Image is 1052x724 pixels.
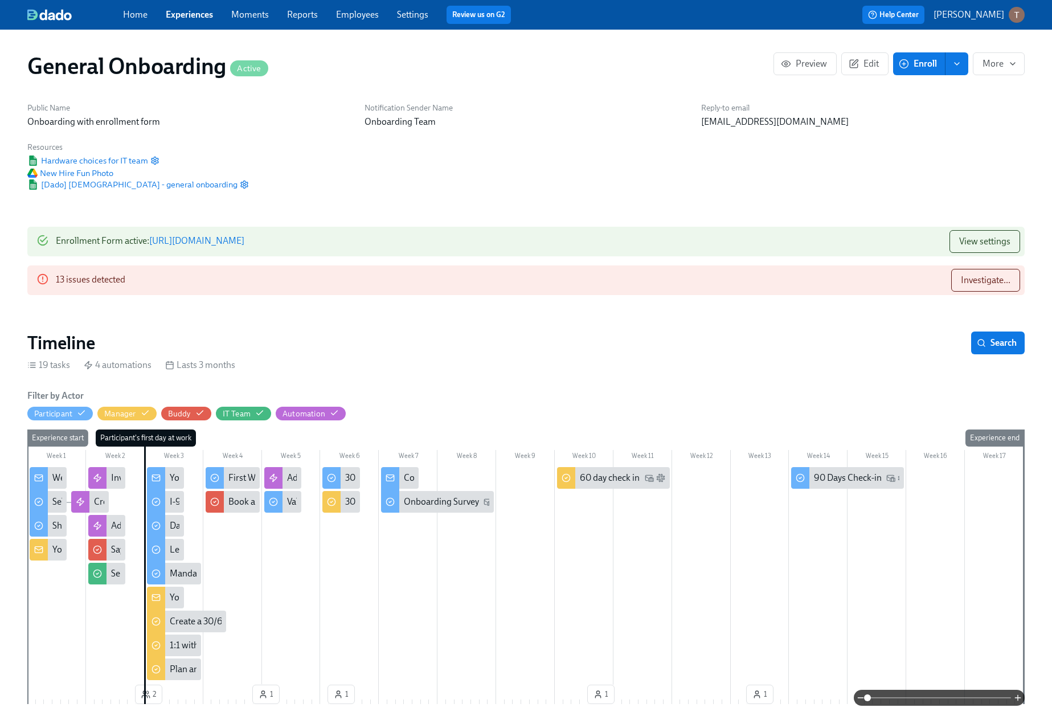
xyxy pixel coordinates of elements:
div: First Week Feedback [206,467,260,489]
div: Week 3 [145,450,203,465]
div: Week 14 [789,450,848,465]
div: Send out hardware [111,567,185,580]
p: [EMAIL_ADDRESS][DOMAIN_NAME] [701,116,1025,128]
span: Search [979,337,1017,349]
img: Google Drive [27,169,38,178]
span: Enroll [901,58,937,69]
div: Send out hardware [88,563,125,584]
div: Lasts 3 months [165,359,235,371]
div: Hide Automation [283,408,325,419]
span: [Dado] [DEMOGRAPHIC_DATA] - general onboarding [27,179,238,190]
svg: Work Email [886,473,895,482]
h2: Timeline [27,332,95,354]
div: 19 tasks [27,359,70,371]
div: Week 4 [203,450,262,465]
div: Your new report starts soon! [52,543,162,556]
a: [URL][DOMAIN_NAME] [149,235,244,246]
h1: General Onboarding [27,52,268,80]
div: First Week Feedback [228,472,309,484]
h6: Public Name [27,103,351,113]
div: Learn about our Benefits offering [147,539,185,561]
button: More [973,52,1025,75]
span: 1 [593,689,608,700]
div: Experience end [965,430,1024,447]
span: Investigate... [961,275,1010,286]
button: 1 [746,685,773,704]
div: 60 day check in [580,472,640,484]
div: Participant's first day at work [96,430,196,447]
span: New Hire Fun Photo [27,167,113,179]
div: Week 10 [555,450,613,465]
div: Create IT Hardware Request Ticket [71,491,108,513]
div: Create IT Hardware Request Ticket [94,496,229,508]
p: Onboarding Team [365,116,688,128]
div: Invite to Onboarding Sessions [111,472,227,484]
div: I-9 Verification [147,491,185,513]
button: Investigate... [951,269,1020,292]
div: Data Security Video [170,520,244,532]
div: 4 automations [84,359,152,371]
div: Add to Company All-Hands [287,472,392,484]
button: Search [971,332,1025,354]
div: Add to Company All-Hands [264,467,302,489]
div: Create a 30/60/90 day plan [147,611,226,632]
a: Home [123,9,148,20]
a: Employees [336,9,379,20]
div: 30-Day Check-in with HR [345,472,442,484]
a: dado [27,9,123,21]
a: Reports [287,9,318,20]
button: Edit [841,52,889,75]
div: Welcome to Acme! [30,467,67,489]
div: Week 7 [379,450,437,465]
button: Participant [27,407,93,420]
div: 13 issues detected [56,269,125,292]
div: Welcome to Acme! [52,472,125,484]
span: Hardware choices for IT team [27,155,148,166]
div: Week 15 [848,450,906,465]
div: Book a Team Lunch with {{participant.firstName}} [206,491,260,513]
svg: Work Email [484,497,493,506]
div: Add to Slack Channels [88,515,125,537]
img: Google Sheet [27,179,39,190]
button: Buddy [161,407,211,420]
img: dado [27,9,72,21]
button: [PERSON_NAME] [934,7,1025,23]
svg: Slack [656,473,665,482]
div: Week 9 [496,450,555,465]
div: Book a Team Lunch with {{participant.firstName}} [228,496,423,508]
a: Moments [231,9,269,20]
button: Preview [773,52,837,75]
div: Onboarding Survey [404,496,479,508]
div: Congrats on your first month! [381,467,419,489]
button: Automation [276,407,346,420]
div: 30-Day Check-in with HR [322,467,359,489]
span: 1 [752,689,767,700]
div: Hide Buddy [168,408,191,419]
p: Onboarding with enrollment form [27,116,351,128]
div: Mandatory Sexual Harassment Training [147,563,201,584]
div: Plan and Schedule Knowledge Transfers Sessions [147,658,201,680]
svg: Work Email [645,473,654,482]
div: 30-Day check in [345,496,406,508]
span: Help Center [868,9,919,21]
span: 1 [259,689,273,700]
div: Say Hello to Your New Teammate [88,539,125,561]
div: Hide Manager [104,408,136,419]
button: 1 [328,685,355,704]
a: Google SheetHardware choices for IT team [27,155,148,166]
button: View settings [949,230,1020,253]
span: View settings [959,236,1010,247]
div: Experience start [27,430,88,447]
div: 90 Days Check-in [791,467,904,489]
div: Week 6 [320,450,379,465]
div: Hide Participant [34,408,72,419]
div: Select your hardware [52,496,134,508]
div: Create a 30/60/90 day plan [170,615,277,628]
div: Congrats on your first month! [404,472,519,484]
button: 1 [252,685,280,704]
button: 1 [587,685,615,704]
div: Enrollment Form active : [56,230,244,253]
div: 1:1 with your new hire [170,639,253,652]
div: Week 11 [613,450,672,465]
